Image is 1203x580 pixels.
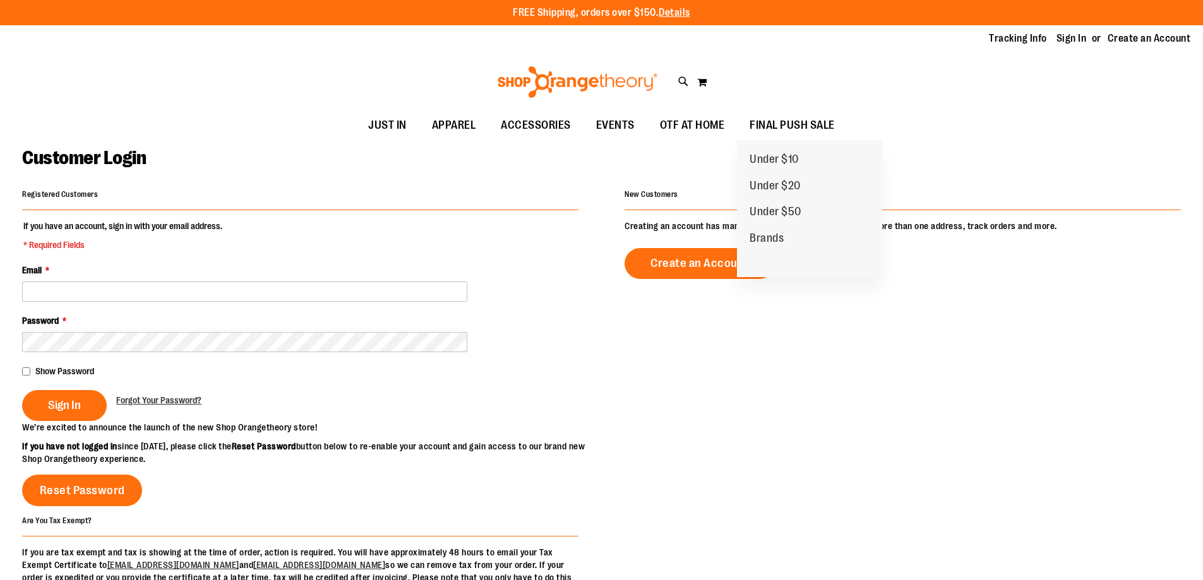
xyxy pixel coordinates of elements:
[1108,32,1191,45] a: Create an Account
[750,111,835,139] span: FINAL PUSH SALE
[22,190,98,199] strong: Registered Customers
[107,560,239,570] a: [EMAIL_ADDRESS][DOMAIN_NAME]
[989,32,1047,45] a: Tracking Info
[232,441,296,451] strong: Reset Password
[116,395,201,405] span: Forgot Your Password?
[750,205,801,221] span: Under $50
[625,220,1181,232] p: Creating an account has many benefits: check out faster, keep more than one address, track orders...
[22,440,602,465] p: since [DATE], please click the button below to re-enable your account and gain access to our bran...
[40,483,125,497] span: Reset Password
[35,366,94,376] span: Show Password
[625,248,775,279] a: Create an Account
[650,256,749,270] span: Create an Account
[596,111,635,139] span: EVENTS
[22,390,107,421] button: Sign In
[368,111,407,139] span: JUST IN
[750,179,801,195] span: Under $20
[750,153,799,169] span: Under $10
[659,7,690,18] a: Details
[625,190,678,199] strong: New Customers
[22,316,59,326] span: Password
[22,265,42,275] span: Email
[1056,32,1087,45] a: Sign In
[22,147,146,169] span: Customer Login
[513,6,690,20] p: FREE Shipping, orders over $150.
[750,232,784,247] span: Brands
[22,475,142,506] a: Reset Password
[22,220,224,251] legend: If you have an account, sign in with your email address.
[22,421,602,434] p: We’re excited to announce the launch of the new Shop Orangetheory store!
[660,111,725,139] span: OTF AT HOME
[116,394,201,406] a: Forgot Your Password?
[501,111,571,139] span: ACCESSORIES
[23,239,222,251] span: * Required Fields
[22,441,117,451] strong: If you have not logged in
[253,560,385,570] a: [EMAIL_ADDRESS][DOMAIN_NAME]
[48,398,81,412] span: Sign In
[496,66,659,98] img: Shop Orangetheory
[432,111,476,139] span: APPAREL
[22,516,92,524] strong: Are You Tax Exempt?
